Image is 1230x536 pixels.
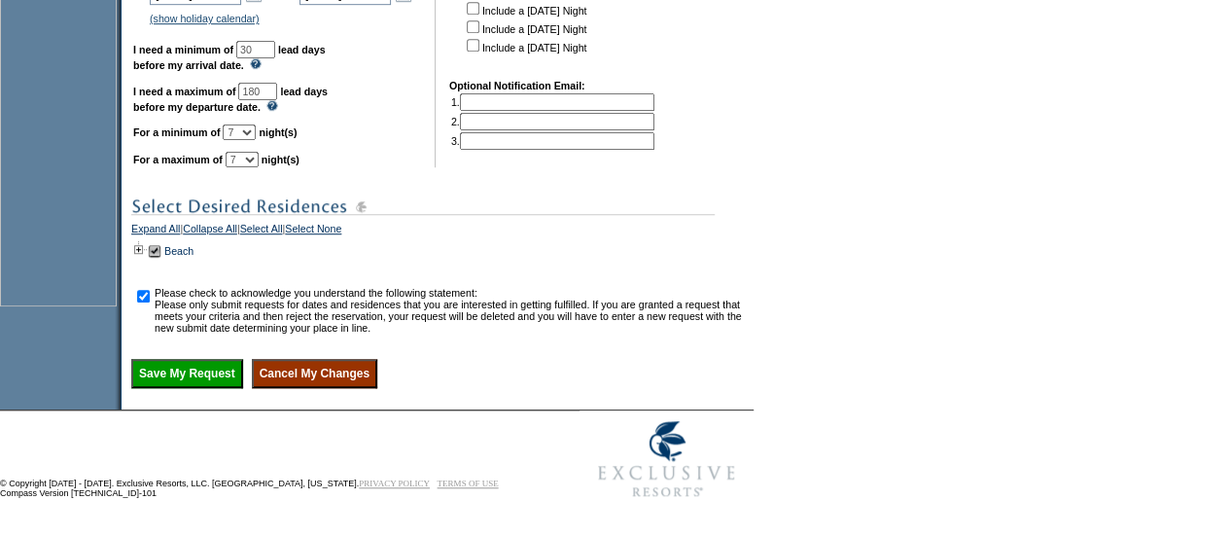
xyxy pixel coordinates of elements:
[451,93,654,111] td: 1.
[262,154,299,165] b: night(s)
[259,126,297,138] b: night(s)
[131,223,180,240] a: Expand All
[150,13,260,24] a: (show holiday calendar)
[183,223,237,240] a: Collapse All
[359,479,430,488] a: PRIVACY POLICY
[164,245,193,257] a: Beach
[580,411,754,508] img: Exclusive Resorts
[133,44,233,55] b: I need a minimum of
[133,86,328,113] b: lead days before my departure date.
[133,86,235,97] b: I need a maximum of
[250,58,262,69] img: questionMark_lightBlue.gif
[133,126,220,138] b: For a minimum of
[252,359,377,388] input: Cancel My Changes
[451,132,654,150] td: 3.
[131,359,243,388] input: Save My Request
[155,287,747,334] td: Please check to acknowledge you understand the following statement: Please only submit requests f...
[285,223,341,240] a: Select None
[133,154,223,165] b: For a maximum of
[133,44,326,71] b: lead days before my arrival date.
[449,80,585,91] b: Optional Notification Email:
[131,223,749,240] div: | | |
[451,113,654,130] td: 2.
[438,479,499,488] a: TERMS OF USE
[266,100,278,111] img: questionMark_lightBlue.gif
[240,223,283,240] a: Select All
